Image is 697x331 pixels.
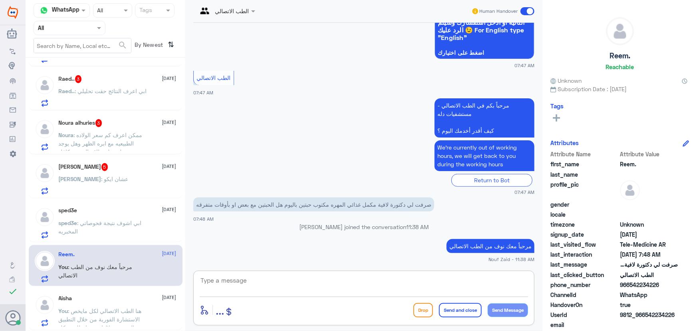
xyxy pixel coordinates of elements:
span: اضغط على اختيارك [438,50,531,56]
span: الطب الاتصالي [197,74,231,81]
button: Drop [413,303,433,317]
span: 07:47 AM [514,62,534,69]
img: defaultAdmin.png [35,75,55,95]
p: 14/9/2025, 11:38 AM [447,239,534,253]
span: : ممكن اعرف كم سعر الولاده الطبيعيه مع ابره الظهر وهل يوجد عروض وهل تقبل بطاقه الخصم تكافل العربيه [59,132,145,164]
span: You [59,263,68,270]
span: phone_number [550,281,618,289]
i: check [8,287,18,296]
span: first_name [550,160,618,168]
span: صرفت لي دكتورة لافية مكمل غذائي المهره مكتوب حبتين باليوم هل الحبتين مع بعض او بأوقات متفرقه [620,260,678,269]
span: timezone [550,220,618,229]
img: defaultAdmin.png [35,163,55,183]
img: defaultAdmin.png [35,207,55,227]
span: Attribute Value [620,150,678,158]
span: null [620,210,678,219]
span: last_visited_flow [550,240,618,249]
img: Widebot Logo [8,6,18,19]
h5: Ahmad Shalabi [59,163,108,171]
span: [DATE] [162,119,177,126]
span: Subscription Date : [DATE] [550,85,689,93]
span: last_message [550,260,618,269]
span: locale [550,210,618,219]
span: 3 [95,119,102,127]
span: Noura [59,132,74,138]
span: Tele-Medicine AR [620,240,678,249]
button: search [118,39,127,52]
span: email [550,321,618,329]
span: Raed.. [59,88,75,94]
span: : ابي اشوف نتيجة فحوصاتي المخبريه [59,219,142,235]
span: : مرحباً معك نوف من الطب الاتصالي [59,263,133,279]
span: [DATE] [162,294,177,301]
span: search [118,40,127,50]
p: [PERSON_NAME] joined the conversation [193,223,534,231]
span: last_clicked_button [550,271,618,279]
span: 07:47 AM [514,189,534,195]
span: sped3e [59,219,77,226]
div: Tags [138,6,152,16]
div: Return to Bot [451,174,532,186]
span: الطب الاتصالي [620,271,678,279]
img: defaultAdmin.png [606,18,633,45]
span: You [59,307,68,314]
span: UserId [550,311,618,319]
img: defaultAdmin.png [35,119,55,139]
h6: Attributes [550,139,579,146]
h6: Reachable [606,63,634,70]
span: profile_pic [550,180,618,199]
span: : عشان ايكو [101,175,129,182]
span: 3 [75,75,82,83]
p: 14/9/2025, 7:48 AM [193,197,434,211]
span: null [620,321,678,329]
span: ... [216,303,224,317]
button: Avatar [5,310,20,325]
img: whatsapp.png [38,4,50,16]
span: [DATE] [162,163,177,170]
span: gender [550,200,618,209]
button: ... [216,301,224,319]
img: defaultAdmin.png [35,251,55,271]
span: : ابي اعرف النتائج حقت تحليلي [75,88,147,94]
input: Search by Name, Local etc… [34,38,131,53]
button: Send and close [439,303,482,317]
span: [DATE] [162,250,177,257]
h5: sped3e [59,207,77,214]
i: ⇅ [168,38,175,51]
p: 14/9/2025, 7:47 AM [435,98,534,138]
span: Unknown [550,76,582,85]
button: Send Message [488,303,528,317]
span: HandoverOn [550,301,618,309]
h5: Reem. [59,251,75,258]
span: Unknown [620,220,678,229]
span: 2025-09-14T04:48:05.7Z [620,250,678,259]
span: 5 [101,163,108,171]
h5: Raed.. [59,75,82,83]
h6: Tags [550,102,564,110]
span: null [620,200,678,209]
span: true [620,301,678,309]
img: defaultAdmin.png [620,180,640,200]
span: By Newest [131,38,165,54]
span: last_interaction [550,250,618,259]
span: last_name [550,170,618,179]
span: 2 [620,291,678,299]
span: 9812_966542234226 [620,311,678,319]
span: 07:47 AM [193,90,213,95]
h5: Aisha [59,295,72,302]
span: [DATE] [162,206,177,213]
span: Nouf Zaid - 11:38 AM [488,256,534,263]
img: defaultAdmin.png [35,295,55,315]
span: Human Handover [479,8,518,15]
span: 966542234226 [620,281,678,289]
span: Reem. [620,160,678,168]
span: [DATE] [162,75,177,82]
span: [PERSON_NAME] [59,175,101,182]
span: 2025-09-14T04:47:13.004Z [620,230,678,239]
span: signup_date [550,230,618,239]
span: 11:38 AM [406,223,429,230]
span: ChannelId [550,291,618,299]
span: 07:48 AM [193,216,214,221]
h5: Reem. [610,51,630,60]
span: Attribute Name [550,150,618,158]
